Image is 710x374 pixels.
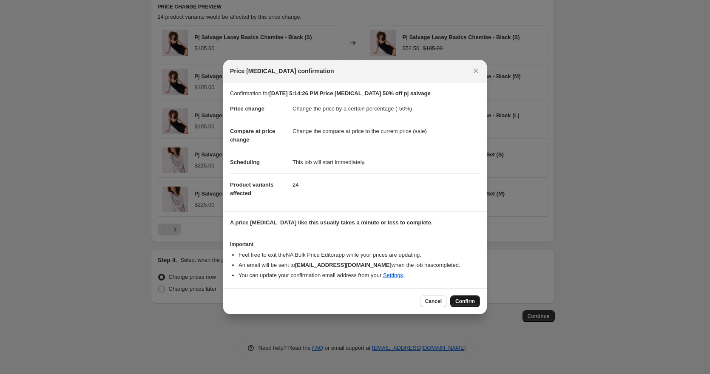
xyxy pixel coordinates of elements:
button: Cancel [420,295,447,307]
dd: This job will start immediately. [293,151,480,173]
li: An email will be sent to when the job has completed . [239,261,480,269]
button: Confirm [450,295,480,307]
b: [DATE] 5:14:26 PM Price [MEDICAL_DATA] 50% off pj salvage [269,90,430,96]
dd: Change the price by a certain percentage (-50%) [293,98,480,120]
span: Cancel [425,298,442,305]
span: Compare at price change [230,128,275,143]
button: Close [470,65,482,77]
dd: 24 [293,173,480,196]
dd: Change the compare at price to the current price (sale) [293,120,480,142]
span: Product variants affected [230,181,274,196]
span: Price change [230,105,264,112]
h3: Important [230,241,480,248]
span: Price [MEDICAL_DATA] confirmation [230,67,334,75]
li: You can update your confirmation email address from your . [239,271,480,280]
p: Confirmation for [230,89,480,98]
b: A price [MEDICAL_DATA] like this usually takes a minute or less to complete. [230,219,433,226]
a: Settings [383,272,403,278]
b: [EMAIL_ADDRESS][DOMAIN_NAME] [295,262,392,268]
span: Confirm [455,298,475,305]
li: Feel free to exit the NA Bulk Price Editor app while your prices are updating. [239,251,480,259]
span: Scheduling [230,159,260,165]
